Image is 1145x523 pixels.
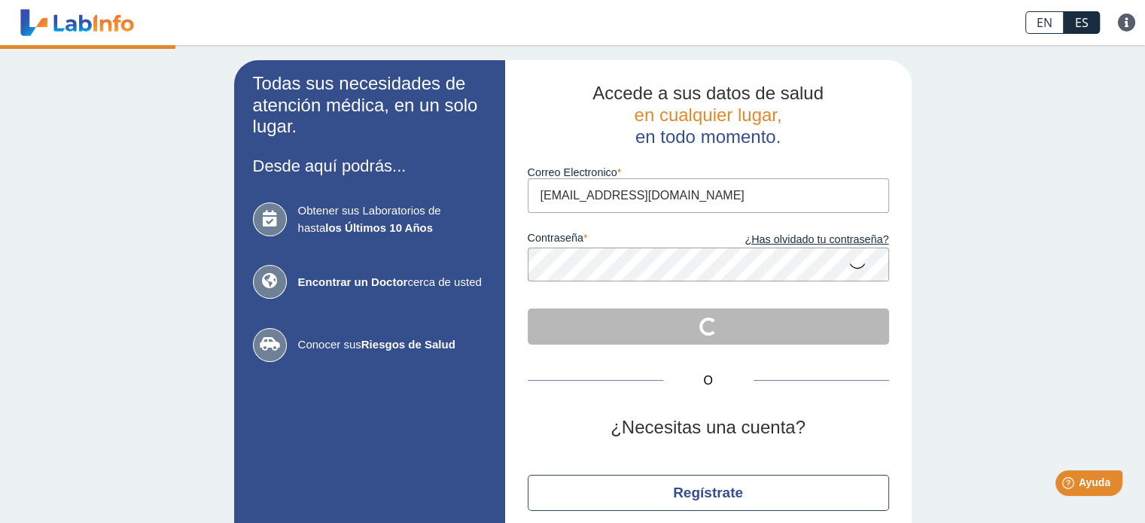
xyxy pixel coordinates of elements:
[528,475,889,511] button: Regístrate
[1025,11,1064,34] a: EN
[1064,11,1100,34] a: ES
[592,83,824,103] span: Accede a sus datos de salud
[298,202,486,236] span: Obtener sus Laboratorios de hasta
[528,417,889,439] h2: ¿Necesitas una cuenta?
[253,73,486,138] h2: Todas sus necesidades de atención médica, en un solo lugar.
[298,274,486,291] span: cerca de usted
[1011,464,1128,506] iframe: Help widget launcher
[634,105,781,125] span: en cualquier lugar,
[528,166,889,178] label: Correo Electronico
[663,372,754,390] span: O
[298,275,408,288] b: Encontrar un Doctor
[635,126,781,147] span: en todo momento.
[325,221,433,234] b: los Últimos 10 Años
[708,232,889,248] a: ¿Has olvidado tu contraseña?
[253,157,486,175] h3: Desde aquí podrás...
[361,338,455,351] b: Riesgos de Salud
[298,336,486,354] span: Conocer sus
[528,232,708,248] label: contraseña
